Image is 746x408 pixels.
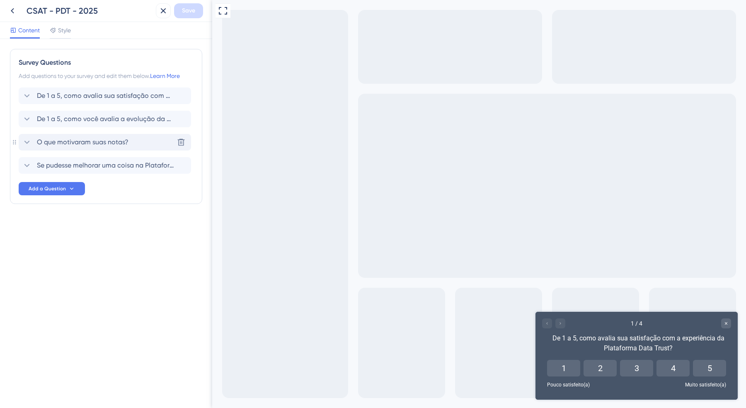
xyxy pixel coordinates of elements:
[174,3,203,18] button: Save
[27,5,153,17] div: CSAT - PDT - 2025
[19,182,85,195] button: Add a Question
[18,25,40,35] span: Content
[37,137,128,147] span: O que motivaram suas notas?
[182,6,195,16] span: Save
[29,185,66,192] span: Add a Question
[58,25,71,35] span: Style
[37,91,174,101] span: De 1 a 5, como avalia sua satisfação com a experiência da Plataforma Data Trust?
[19,71,194,81] div: Add questions to your survey and edit them below.
[19,58,194,68] div: Survey Questions
[37,114,174,124] span: De 1 a 5, como você avalia a evolução da Plataforma Data Trust nos últimos meses?
[323,312,526,400] iframe: UserGuiding Survey
[150,73,180,79] a: Learn More
[37,160,174,170] span: Se pudesse melhorar uma coisa na Plataforma Data Trust, o que seria?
